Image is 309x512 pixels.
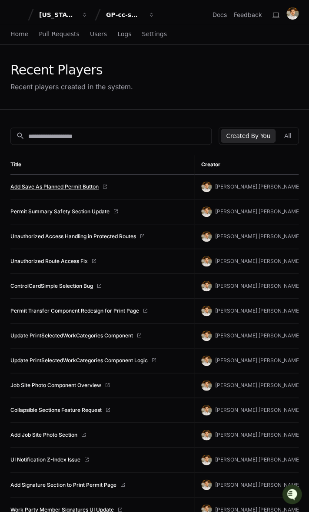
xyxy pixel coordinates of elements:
[10,233,136,240] a: Unauthorized Access Handling in Protected Routes
[117,31,131,37] span: Logs
[10,382,101,389] a: Job Site Photo Component Overview
[215,332,301,339] span: [PERSON_NAME].[PERSON_NAME]
[201,206,212,217] img: avatar
[201,355,212,366] img: avatar
[61,91,105,98] a: Powered byPylon
[215,357,301,364] span: [PERSON_NAME].[PERSON_NAME]
[215,208,301,215] span: [PERSON_NAME].[PERSON_NAME]
[213,10,227,19] a: Docs
[201,182,212,192] img: avatar
[10,407,102,414] a: Collapsible Sections Feature Request
[201,306,212,316] img: avatar
[30,65,143,74] div: Start new chat
[10,183,99,190] a: Add Save As Planned Permit Button
[30,74,110,81] div: We're available if you need us!
[148,67,158,78] button: Start new chat
[10,332,133,339] a: Update PrintSelectedWorkCategories Component
[215,283,301,289] span: [PERSON_NAME].[PERSON_NAME]
[90,24,107,44] a: Users
[194,155,308,175] th: Creator
[201,430,212,440] img: avatar
[39,24,79,44] a: Pull Requests
[106,10,143,19] div: GP-cc-sml-apps
[215,183,301,190] span: [PERSON_NAME].[PERSON_NAME]
[201,380,212,391] img: avatar
[16,131,25,140] mat-icon: search
[215,382,301,388] span: [PERSON_NAME].[PERSON_NAME]
[142,31,166,37] span: Settings
[36,7,91,23] button: [US_STATE] Pacific
[201,256,212,266] img: avatar
[142,24,166,44] a: Settings
[10,81,133,92] div: Recent players created in the system.
[10,24,28,44] a: Home
[215,431,301,438] span: [PERSON_NAME].[PERSON_NAME]
[221,129,275,143] button: Created By You
[286,7,299,20] img: avatar
[10,283,93,290] a: ControlCardSimple Selection Bug
[103,7,158,23] button: GP-cc-sml-apps
[86,91,105,98] span: Pylon
[215,233,301,239] span: [PERSON_NAME].[PERSON_NAME]
[10,357,148,364] a: Update PrintSelectedWorkCategories Component Logic
[215,307,301,314] span: [PERSON_NAME].[PERSON_NAME]
[281,483,305,507] iframe: Open customer support
[279,129,296,143] button: All
[215,481,301,488] span: [PERSON_NAME].[PERSON_NAME]
[10,155,194,175] th: Title
[10,307,139,314] a: Permit Transfer Component Redesign for Print Page
[215,407,301,413] span: [PERSON_NAME].[PERSON_NAME]
[10,31,28,37] span: Home
[201,281,212,291] img: avatar
[90,31,107,37] span: Users
[9,9,26,26] img: PlayerZero
[215,258,301,264] span: [PERSON_NAME].[PERSON_NAME]
[10,208,110,215] a: Permit Summary Safety Section Update
[201,455,212,465] img: avatar
[9,35,158,49] div: Welcome
[117,24,131,44] a: Logs
[10,431,77,438] a: Add Job Site Photo Section
[10,456,80,463] a: UI Notification Z-Index Issue
[10,481,116,488] a: Add Signature Section to Print Permit Page
[39,10,76,19] div: [US_STATE] Pacific
[234,10,262,19] button: Feedback
[201,231,212,242] img: avatar
[10,258,88,265] a: Unauthorized Route Access Fix
[201,479,212,490] img: avatar
[215,456,301,463] span: [PERSON_NAME].[PERSON_NAME]
[10,62,133,78] div: Recent Players
[9,65,24,81] img: 1756235613930-3d25f9e4-fa56-45dd-b3ad-e072dfbd1548
[201,405,212,415] img: avatar
[201,330,212,341] img: avatar
[39,31,79,37] span: Pull Requests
